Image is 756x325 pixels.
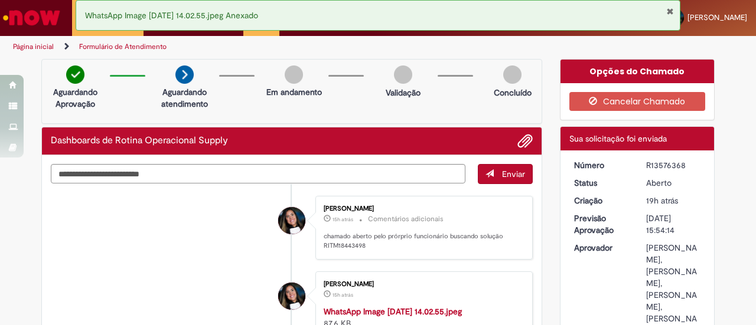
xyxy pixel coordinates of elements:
[646,195,678,206] time: 29/09/2025 11:54:14
[646,159,701,171] div: R13576368
[646,195,701,206] div: 29/09/2025 11:54:14
[285,65,303,84] img: img-circle-grey.png
[324,205,520,212] div: [PERSON_NAME]
[517,133,533,149] button: Adicionar anexos
[502,169,525,179] span: Enviar
[9,36,495,58] ul: Trilhas de página
[85,10,258,21] span: WhatsApp Image [DATE] 14.02.55.jpeg Anexado
[561,60,715,83] div: Opções do Chamado
[47,86,104,110] p: Aguardando Aprovação
[324,232,520,250] p: chamado aberto pelo prórprio funcionário buscando solução RITM18443498
[565,212,638,236] dt: Previsão Aprovação
[394,65,412,84] img: img-circle-grey.png
[333,216,353,223] time: 29/09/2025 16:03:17
[565,242,638,254] dt: Aprovador
[324,281,520,288] div: [PERSON_NAME]
[1,6,62,29] img: ServiceNow
[386,87,421,99] p: Validação
[569,92,706,111] button: Cancelar Chamado
[565,159,638,171] dt: Número
[666,6,674,16] button: Fechar Notificação
[13,42,54,51] a: Página inicial
[565,177,638,189] dt: Status
[175,65,194,84] img: arrow-next.png
[66,65,84,84] img: check-circle-green.png
[503,65,522,84] img: img-circle-grey.png
[266,86,322,98] p: Em andamento
[333,291,353,298] span: 15h atrás
[569,133,667,144] span: Sua solicitação foi enviada
[79,42,167,51] a: Formulário de Atendimento
[565,195,638,206] dt: Criação
[51,164,465,183] textarea: Digite sua mensagem aqui...
[494,87,532,99] p: Concluído
[324,306,462,317] a: WhatsApp Image [DATE] 14.02.55.jpeg
[478,164,533,184] button: Enviar
[333,216,353,223] span: 15h atrás
[51,136,228,146] h2: Dashboards de Rotina Operacional Supply Histórico de tíquete
[646,212,701,236] div: [DATE] 15:54:14
[368,214,444,224] small: Comentários adicionais
[278,283,305,310] div: Caroline da Silva Fernandes
[646,177,701,189] div: Aberto
[646,195,678,206] span: 19h atrás
[333,291,353,298] time: 29/09/2025 16:02:49
[687,12,747,22] span: [PERSON_NAME]
[278,207,305,234] div: Caroline da Silva Fernandes
[156,86,213,110] p: Aguardando atendimento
